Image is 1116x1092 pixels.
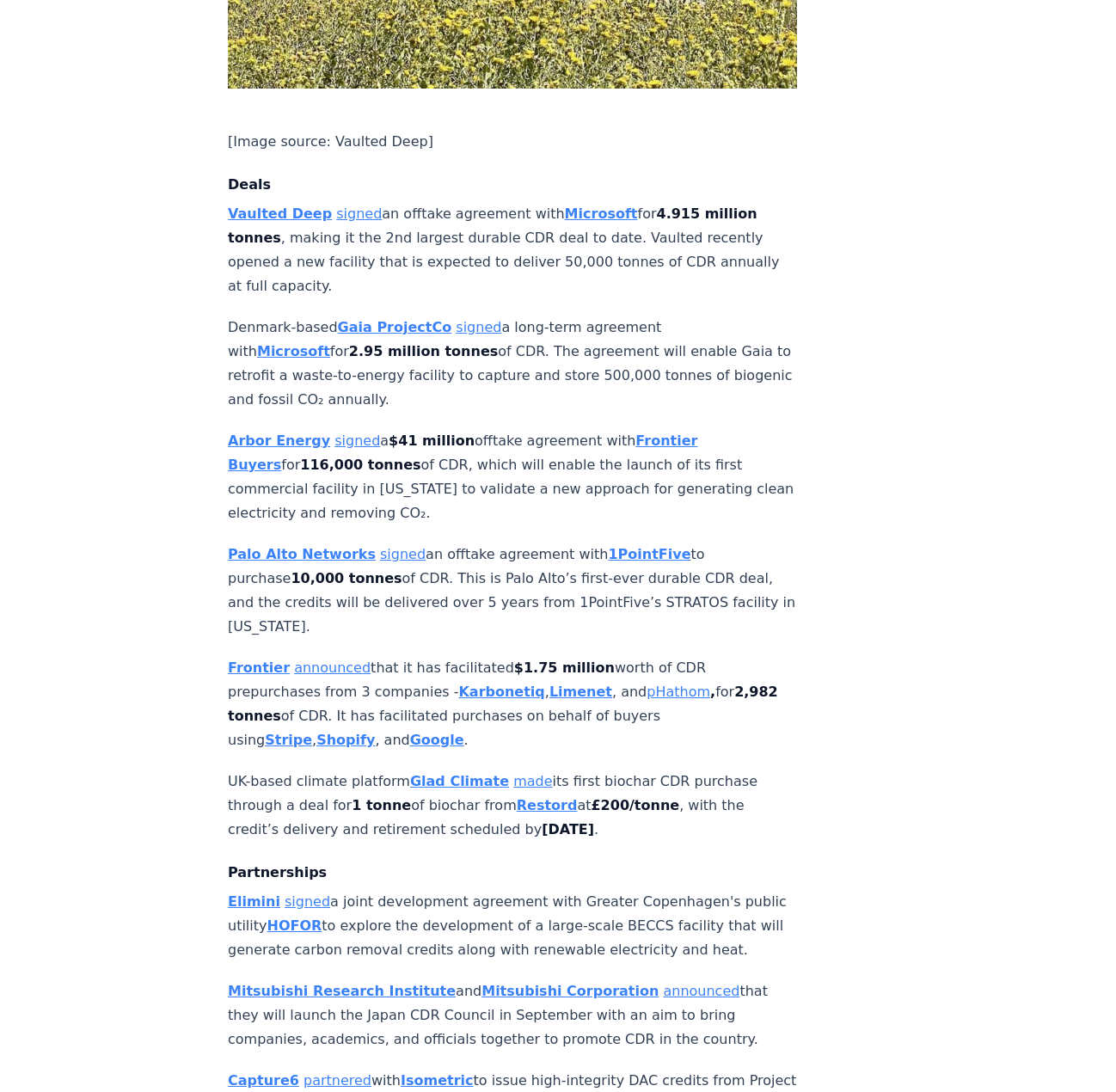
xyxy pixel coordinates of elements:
[228,543,797,639] p: an offtake agreement with to purchase of CDR. This is Palo Alto’s first-ever durable CDR deal, an...
[513,773,552,789] a: made
[267,917,322,934] a: HOFOR
[228,130,797,154] p: [Image source: Vaulted Deep]
[316,732,375,748] a: Shopify
[294,659,371,676] a: announced
[647,684,715,700] strong: ,
[228,656,797,752] p: that it has facilitated worth of CDR prepurchases from 3 companies - , , and for of CDR. It has f...
[228,429,797,525] p: a offtake agreement with for of CDR, which will enable the launch of its first commercial facilit...
[380,546,426,562] a: signed
[565,206,638,222] a: Microsoft
[300,457,420,473] strong: 116,000 tonnes
[228,1072,299,1089] a: Capture6
[228,893,280,910] a: Elimini
[228,890,797,962] p: a joint development agreement with Greater Copenhagen's public utility to explore the development...
[228,979,797,1052] p: and that they will launch the Japan CDR Council in September with an aim to bring companies, acad...
[334,433,380,449] a: signed
[514,659,615,676] strong: $1.75 million
[228,983,456,999] a: Mitsubishi Research Institute
[663,983,739,999] a: announced
[228,770,797,842] p: UK-based climate platform its first biochar CDR purchase through a deal for of biochar from at , ...
[389,433,475,449] strong: $41 million
[410,773,509,789] a: Glad Climate
[481,983,659,999] a: Mitsubishi Corporation
[228,202,797,298] p: an offtake agreement with for , making it the 2nd largest durable CDR deal to date. Vaulted recen...
[257,343,330,359] a: Microsoft
[458,684,544,700] a: Karbonetiq
[291,570,402,586] strong: 10,000 tonnes
[228,206,332,222] a: Vaulted Deep
[228,864,327,880] strong: Partnerships
[410,732,464,748] a: Google
[336,206,382,222] a: signed
[608,546,690,562] a: 1PointFive
[456,319,501,335] a: signed
[228,316,797,412] p: Denmark-based a long-term agreement with for of CDR. The agreement will enable Gaia to retrofit a...
[228,659,290,676] a: Frontier
[542,821,594,837] strong: [DATE]
[352,797,411,813] strong: 1 tonne
[647,684,710,700] a: pHathom
[349,343,498,359] strong: 2.95 million tonnes
[228,176,271,193] strong: Deals
[285,893,330,910] a: signed
[517,797,578,813] a: Restord
[228,433,330,449] a: Arbor Energy
[228,546,376,562] a: Palo Alto Networks
[549,684,612,700] a: Limenet
[401,1072,474,1089] a: Isometric
[591,797,679,813] strong: £200/tonne
[265,732,312,748] a: Stripe
[338,319,452,335] a: Gaia ProjectCo
[304,1072,371,1089] a: partnered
